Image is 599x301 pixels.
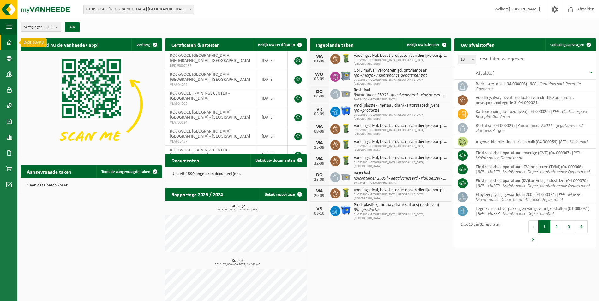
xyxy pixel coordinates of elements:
[44,25,53,29] count: (2/2)
[354,113,448,121] span: 01-055960 - [GEOGRAPHIC_DATA] [GEOGRAPHIC_DATA] [GEOGRAPHIC_DATA]
[84,5,194,14] span: 01-055960 - ROCKWOOL BELGIUM NV - WIJNEGEM
[255,158,295,162] span: Bekijk uw documenten
[471,80,596,93] td: bedrijfsrestafval (04-000008) |
[24,22,53,32] span: Vestigingen
[170,72,250,82] span: ROCKWOOL [GEOGRAPHIC_DATA] [GEOGRAPHIC_DATA] - [GEOGRAPHIC_DATA]
[402,38,451,51] a: Bekijk uw kalender
[170,63,252,68] span: RED25007135
[478,211,554,216] i: RFP - MaRFP - Maintenance Departmentint
[538,220,551,233] button: 1
[257,70,288,89] td: [DATE]
[476,151,582,161] i: RFP - Maintenance Department
[478,184,590,188] i: RFP - MaRFP - Maintenance Departmentintenance Department
[354,181,448,185] span: 10-734154 - [GEOGRAPHIC_DATA]
[136,43,150,47] span: Verberg
[340,205,351,216] img: WB-1100-HPE-BE-01
[354,98,448,102] span: 10-734154 - [GEOGRAPHIC_DATA]
[257,146,288,165] td: [DATE]
[313,173,326,178] div: DO
[21,51,162,157] img: Download de VHEPlus App
[458,55,476,64] span: 10
[454,38,501,51] h2: Uw afvalstoffen
[340,171,351,182] img: WB-2500-GAL-GY-01
[354,145,448,152] span: 01-055960 - [GEOGRAPHIC_DATA] [GEOGRAPHIC_DATA] [GEOGRAPHIC_DATA]
[313,156,326,162] div: MA
[458,220,500,246] div: 1 tot 10 van 32 resultaten
[407,43,440,47] span: Bekijk uw kalender
[471,176,596,190] td: elektronische apparatuur (KV)koelvries, industrieel (04-000070) |
[560,140,589,145] i: RFP - Milieupark
[313,59,326,64] div: 01-09
[354,58,448,66] span: 01-055960 - [GEOGRAPHIC_DATA] [GEOGRAPHIC_DATA] [GEOGRAPHIC_DATA]
[471,190,596,204] td: ethyleenglycol, gevaarlijk in 200l (04-000074) |
[170,120,252,125] span: VLA700124
[313,178,326,182] div: 25-09
[257,108,288,127] td: [DATE]
[354,128,448,136] span: 01-055960 - [GEOGRAPHIC_DATA] [GEOGRAPHIC_DATA] [GEOGRAPHIC_DATA]
[257,127,288,146] td: [DATE]
[250,154,306,167] a: Bekijk uw documenten
[165,154,206,166] h2: Documenten
[354,203,448,208] span: Pmd (plastiek, metaal, drankkartons) (bedrijven)
[476,123,585,133] i: Rolcontainer 2500 L - gegalvaniseerd - vlak deksel - grijs
[354,73,427,78] i: Rfp - marfp - maintenance departmentint
[354,171,448,176] span: Restafval
[313,94,326,99] div: 04-09
[551,220,563,233] button: 2
[313,211,326,216] div: 03-10
[545,38,595,51] a: Ophaling aanvragen
[354,208,380,212] i: Rfp - produktie
[340,71,351,81] img: PB-AP-0800-MET-02-01
[313,140,326,145] div: MA
[354,188,448,193] span: Voedingsafval, bevat producten van dierlijke oorsprong, onverpakt, categorie 3
[170,148,230,158] span: ROCKWOOL TRAININGS CENTER - [GEOGRAPHIC_DATA]
[340,106,351,116] img: WB-1100-HPE-BE-01
[260,188,306,201] a: Bekijk rapportage
[480,56,524,62] label: resultaten weergeven
[476,82,581,91] i: RFP - Containerpark Receptie Goederen
[575,220,588,233] button: 4
[340,139,351,150] img: WB-0140-HPE-GN-50
[253,38,306,51] a: Bekijk uw certificaten
[170,91,230,101] span: ROCKWOOL TRAININGS CENTER - [GEOGRAPHIC_DATA]
[354,193,448,200] span: 01-055960 - [GEOGRAPHIC_DATA] [GEOGRAPHIC_DATA] [GEOGRAPHIC_DATA]
[170,139,252,144] span: VLA615457
[340,88,351,99] img: WB-2500-GAL-GY-01
[313,145,326,150] div: 15-09
[170,101,252,106] span: VLA904705
[471,107,596,121] td: karton/papier, los (bedrijven) (04-000026) |
[476,109,587,119] i: RFP - Containerpark Receptie Goederen
[313,129,326,134] div: 08-09
[313,124,326,129] div: MA
[458,55,476,64] span: 10
[101,170,150,174] span: Toon de aangevraagde taken
[168,263,307,266] span: 2024: 70,660 m3 - 2025: 49,440 m3
[354,156,448,161] span: Voedingsafval, bevat producten van dierlijke oorsprong, onverpakt, categorie 3
[257,51,288,70] td: [DATE]
[313,112,326,116] div: 05-09
[340,187,351,198] img: WB-0140-HPE-GN-50
[471,162,596,176] td: elektronische apparatuur - TV-monitoren (TVM) (04-000068) |
[313,54,326,59] div: MA
[313,72,326,77] div: WO
[168,204,307,211] h3: Tonnage
[471,149,596,162] td: elektronische apparatuur - overige (OVE) (04-000067) |
[168,259,307,266] h3: Kubiek
[354,53,448,58] span: Voedingsafval, bevat producten van dierlijke oorsprong, onverpakt, categorie 3
[310,38,360,51] h2: Ingeplande taken
[131,38,161,51] button: Verberg
[471,204,596,218] td: lege kunststof verpakkingen van gevaarlijke stoffen (04-000081) |
[509,7,540,12] strong: [PERSON_NAME]
[471,93,596,107] td: voedingsafval, bevat producten van dierlijke oorsprong, onverpakt, categorie 3 (04-000024)
[165,38,226,51] h2: Certificaten & attesten
[313,89,326,94] div: DO
[476,71,494,76] span: Afvalstof
[171,172,300,176] p: U heeft 1590 ongelezen document(en).
[170,82,252,87] span: VLA904704
[354,213,448,220] span: 01-055960 - [GEOGRAPHIC_DATA] [GEOGRAPHIC_DATA] [GEOGRAPHIC_DATA]
[96,165,161,178] a: Toon de aangevraagde taken
[354,88,448,93] span: Restafval
[354,123,448,128] span: Voedingsafval, bevat producten van dierlijke oorsprong, onverpakt, categorie 3
[471,121,596,135] td: restafval (04-000029) |
[340,123,351,134] img: WB-0140-HPE-GN-50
